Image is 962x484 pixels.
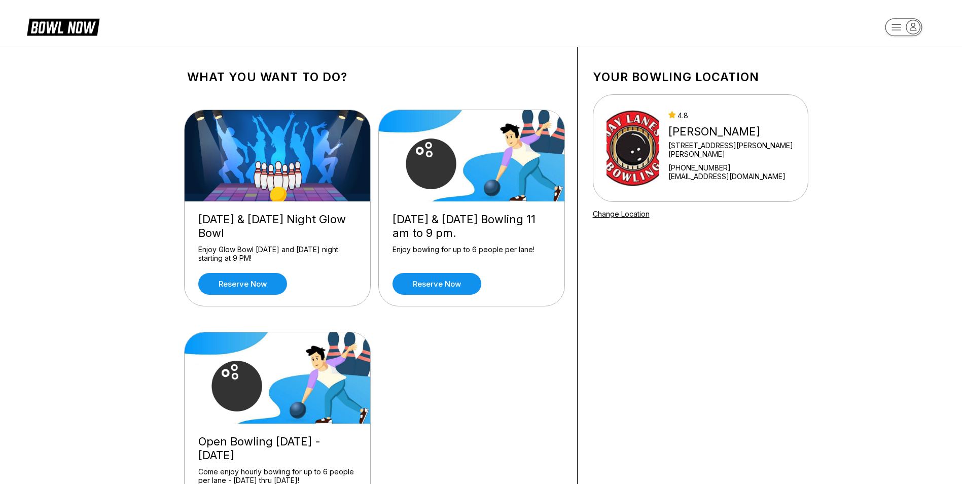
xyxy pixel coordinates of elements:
[668,172,795,181] a: [EMAIL_ADDRESS][DOMAIN_NAME]
[393,273,481,295] a: Reserve now
[593,210,650,218] a: Change Location
[668,141,795,158] div: [STREET_ADDRESS][PERSON_NAME][PERSON_NAME]
[198,245,357,263] div: Enjoy Glow Bowl [DATE] and [DATE] night starting at 9 PM!
[668,111,795,120] div: 4.8
[668,125,795,139] div: [PERSON_NAME]
[668,163,795,172] div: [PHONE_NUMBER]
[187,70,562,84] h1: What you want to do?
[393,245,551,263] div: Enjoy bowling for up to 6 people per lane!
[198,435,357,462] div: Open Bowling [DATE] - [DATE]
[379,110,565,201] img: Friday & Saturday Bowling 11 am to 9 pm.
[185,110,371,201] img: Friday & Saturday Night Glow Bowl
[198,213,357,240] div: [DATE] & [DATE] Night Glow Bowl
[198,273,287,295] a: Reserve now
[185,332,371,424] img: Open Bowling Sunday - Thursday
[393,213,551,240] div: [DATE] & [DATE] Bowling 11 am to 9 pm.
[593,70,808,84] h1: Your bowling location
[607,110,659,186] img: Jay Lanes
